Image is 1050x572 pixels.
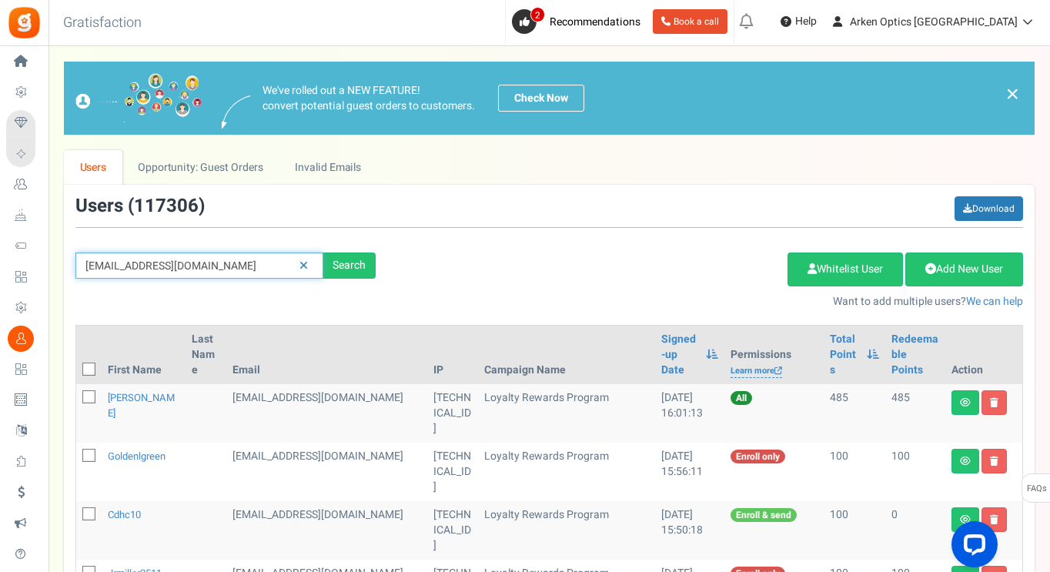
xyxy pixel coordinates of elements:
a: Signed-up Date [661,332,698,378]
a: Invalid Emails [279,150,377,185]
td: [TECHNICAL_ID] [427,443,478,501]
span: FAQs [1026,474,1047,503]
a: 2 Recommendations [512,9,647,34]
span: Recommendations [550,14,640,30]
span: All [731,391,752,405]
th: Campaign Name [478,326,655,384]
a: Redeemable Points [891,332,939,378]
td: Loyalty Rewards Program [478,501,655,560]
a: Whitelist User [787,253,903,286]
td: Loyalty Rewards Program [478,384,655,443]
th: Last Name [186,326,226,384]
p: We've rolled out a NEW FEATURE! convert potential guest orders to customers. [262,83,475,114]
a: Book a call [653,9,727,34]
td: [TECHNICAL_ID] [427,384,478,443]
th: First Name [102,326,186,384]
i: Delete user [990,457,998,466]
span: Arken Optics [GEOGRAPHIC_DATA] [850,14,1018,30]
td: 100 [824,443,886,501]
span: 117306 [134,192,199,219]
a: Download [955,196,1023,221]
td: 485 [885,384,945,443]
i: Delete user [990,398,998,407]
img: images [222,95,251,129]
input: Search by email or name [75,253,323,279]
a: goldenlgreen [108,449,166,463]
a: We can help [966,293,1023,309]
p: Want to add multiple users? [399,294,1023,309]
a: Add New User [905,253,1023,286]
img: images [75,73,202,123]
a: Reset [292,253,316,279]
td: [TECHNICAL_ID] [427,501,478,560]
td: 100 [824,501,886,560]
i: View details [960,457,971,466]
td: 100 [885,443,945,501]
td: [DATE] 15:56:11 [655,443,724,501]
span: 2 [530,7,545,22]
td: General [226,443,427,501]
td: [DATE] 16:01:13 [655,384,724,443]
a: [PERSON_NAME] [108,390,175,420]
div: Search [323,253,376,279]
th: IP [427,326,478,384]
span: Enroll & send [731,508,797,522]
td: [EMAIL_ADDRESS][DOMAIN_NAME] [226,384,427,443]
img: Gratisfaction [7,5,42,40]
td: General [226,501,427,560]
span: Help [791,14,817,29]
a: Check Now [498,85,584,112]
a: Users [64,150,122,185]
h3: Users ( ) [75,196,205,216]
h3: Gratisfaction [46,8,159,38]
td: 0 [885,501,945,560]
i: View details [960,398,971,407]
th: Permissions [724,326,823,384]
td: Loyalty Rewards Program [478,443,655,501]
a: × [1005,85,1019,103]
a: Total Points [830,332,860,378]
a: cdhc10 [108,507,141,522]
td: 485 [824,384,886,443]
a: Learn more [731,365,782,378]
th: Email [226,326,427,384]
a: Help [774,9,823,34]
a: Opportunity: Guest Orders [122,150,279,185]
span: Enroll only [731,450,785,463]
th: Action [945,326,1022,384]
td: [DATE] 15:50:18 [655,501,724,560]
